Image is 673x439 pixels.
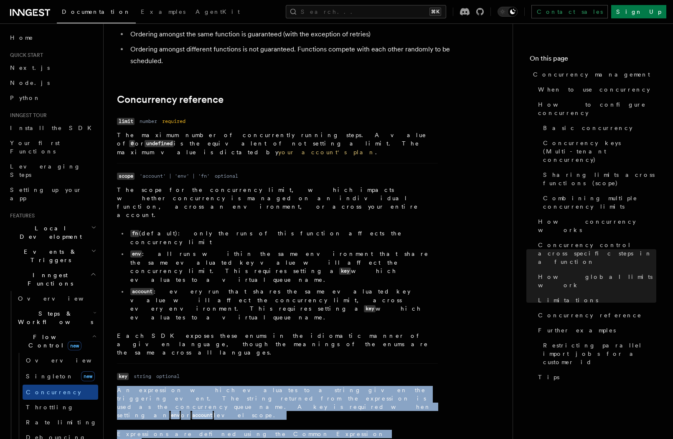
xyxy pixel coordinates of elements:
[128,250,438,284] li: : all runs within the same environment that share the same evaluated key value will affect the co...
[190,3,245,23] a: AgentKit
[538,85,650,94] span: When to use concurrency
[535,214,656,237] a: How concurrency works
[538,100,656,117] span: How to configure concurrency
[10,64,50,71] span: Next.js
[498,7,518,17] button: Toggle dark mode
[62,8,131,15] span: Documentation
[7,248,91,264] span: Events & Triggers
[136,3,190,23] a: Examples
[540,167,656,191] a: Sharing limits across functions (scope)
[364,305,376,312] code: key
[7,221,98,244] button: Local Development
[215,173,238,179] dd: optional
[7,60,98,75] a: Next.js
[530,67,656,82] a: Concurrency management
[117,186,438,219] p: The scope for the concurrency limit, which impacts whether concurrency is managed on an individua...
[145,140,174,147] code: undefined
[117,373,129,380] code: key
[128,287,438,322] li: : every run that shares the same evaluated key value will affect the concurrency limit, across ev...
[530,54,656,67] h4: On this page
[7,224,91,241] span: Local Development
[540,191,656,214] a: Combining multiple concurrency limits
[196,8,240,15] span: AgentKit
[128,28,451,40] li: Ordering amongst the same function is guaranteed (with the exception of retries)
[533,70,650,79] span: Concurrency management
[134,373,151,380] dd: string
[162,118,185,125] dd: required
[538,296,598,304] span: Limitations
[535,323,656,338] a: Further examples
[543,139,656,164] span: Concurrency keys (Multi-tenant concurrency)
[540,135,656,167] a: Concurrency keys (Multi-tenant concurrency)
[129,140,135,147] code: 0
[23,385,98,400] a: Concurrency
[538,326,616,334] span: Further examples
[7,268,98,291] button: Inngest Functions
[23,415,98,430] a: Rate limiting
[7,120,98,135] a: Install the SDK
[535,370,656,385] a: Tips
[15,291,98,306] a: Overview
[117,332,438,357] p: Each SDK exposes these enums in the idiomatic manner of a given language, though the meanings of ...
[7,112,47,119] span: Inngest tour
[117,131,438,156] p: The maximum number of concurrently running steps. A value of or is the equivalent of not setting ...
[23,353,98,368] a: Overview
[535,82,656,97] a: When to use concurrency
[141,8,185,15] span: Examples
[540,338,656,370] a: Restricting parallel import jobs for a customer id
[128,229,438,246] li: (default): only the runs of this function affects the concurrency limit
[140,118,157,125] dd: number
[190,412,214,419] code: account
[538,311,642,319] span: Concurrency reference
[10,125,97,131] span: Install the SDK
[538,373,559,381] span: Tips
[7,90,98,105] a: Python
[7,212,35,219] span: Features
[130,250,142,258] code: env
[538,241,656,266] span: Concurrency control across specific steps in a function
[538,217,656,234] span: How concurrency works
[531,5,608,18] a: Contact sales
[15,329,98,353] button: Flow Controlnew
[15,306,98,329] button: Steps & Workflows
[611,5,666,18] a: Sign Up
[26,404,74,411] span: Throttling
[23,368,98,385] a: Singletonnew
[18,295,104,302] span: Overview
[535,97,656,120] a: How to configure concurrency
[15,309,93,326] span: Steps & Workflows
[540,120,656,135] a: Basic concurrency
[278,149,375,156] a: your account's plan
[543,124,632,132] span: Basic concurrency
[535,237,656,269] a: Concurrency control across specific steps in a function
[7,159,98,182] a: Leveraging Steps
[68,341,81,350] span: new
[169,412,181,419] code: env
[26,419,97,426] span: Rate limiting
[543,341,656,366] span: Restricting parallel import jobs for a customer id
[7,182,98,206] a: Setting up your app
[10,94,41,101] span: Python
[7,135,98,159] a: Your first Functions
[535,269,656,293] a: How global limits work
[535,308,656,323] a: Concurrency reference
[10,140,60,155] span: Your first Functions
[117,118,135,125] code: limit
[339,268,351,275] code: key
[26,389,81,396] span: Concurrency
[117,173,135,180] code: scope
[26,357,112,364] span: Overview
[10,163,81,178] span: Leveraging Steps
[7,271,90,288] span: Inngest Functions
[15,333,92,350] span: Flow Control
[286,5,446,18] button: Search...⌘K
[429,8,441,16] kbd: ⌘K
[81,371,95,381] span: new
[543,171,656,187] span: Sharing limits across functions (scope)
[7,52,43,59] span: Quick start
[535,293,656,308] a: Limitations
[140,173,210,179] dd: 'account' | 'env' | 'fn'
[117,386,438,420] p: An expression which evaluates to a string given the triggering event. The string returned from th...
[117,94,223,105] a: Concurrency reference
[7,244,98,268] button: Events & Triggers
